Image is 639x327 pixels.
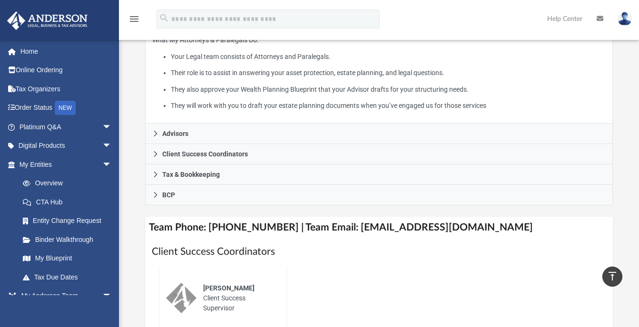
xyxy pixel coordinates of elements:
[13,212,126,231] a: Entity Change Request
[7,42,126,61] a: Home
[607,270,618,282] i: vertical_align_top
[203,284,255,292] span: [PERSON_NAME]
[152,245,607,259] h1: Client Success Coordinators
[13,249,121,268] a: My Blueprint
[145,185,613,205] a: BCP
[128,13,140,25] i: menu
[7,61,126,80] a: Online Ordering
[145,144,613,164] a: Client Success Coordinators
[7,136,126,155] a: Digital Productsarrow_drop_down
[13,268,126,287] a: Tax Due Dates
[102,136,121,156] span: arrow_drop_down
[13,174,126,193] a: Overview
[162,192,175,198] span: BCP
[13,192,126,212] a: CTA Hub
[159,13,169,23] i: search
[102,155,121,174] span: arrow_drop_down
[162,171,220,178] span: Tax & Bookkeeping
[171,51,606,63] li: Your Legal team consists of Attorneys and Paralegals.
[602,267,622,287] a: vertical_align_top
[171,84,606,96] li: They also approve your Wealth Planning Blueprint that your Advisor drafts for your structuring ne...
[55,101,76,115] div: NEW
[7,79,126,98] a: Tax Organizers
[197,277,280,320] div: Client Success Supervisor
[102,287,121,306] span: arrow_drop_down
[102,117,121,137] span: arrow_drop_down
[7,155,126,174] a: My Entitiesarrow_drop_down
[162,151,248,157] span: Client Success Coordinators
[145,217,613,238] h4: Team Phone: [PHONE_NUMBER] | Team Email: [EMAIL_ADDRESS][DOMAIN_NAME]
[7,98,126,118] a: Order StatusNEW
[145,164,613,185] a: Tax & Bookkeeping
[4,11,90,30] img: Anderson Advisors Platinum Portal
[7,287,121,306] a: My Anderson Teamarrow_drop_down
[145,28,613,124] div: Attorneys & Paralegals
[145,124,613,144] a: Advisors
[162,130,188,137] span: Advisors
[152,34,606,112] p: What My Attorneys & Paralegals Do:
[13,230,126,249] a: Binder Walkthrough
[618,12,632,26] img: User Pic
[166,283,197,313] img: thumbnail
[171,100,606,112] li: They will work with you to draft your estate planning documents when you’ve engaged us for those ...
[128,18,140,25] a: menu
[7,117,126,136] a: Platinum Q&Aarrow_drop_down
[171,67,606,79] li: Their role is to assist in answering your asset protection, estate planning, and legal questions.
